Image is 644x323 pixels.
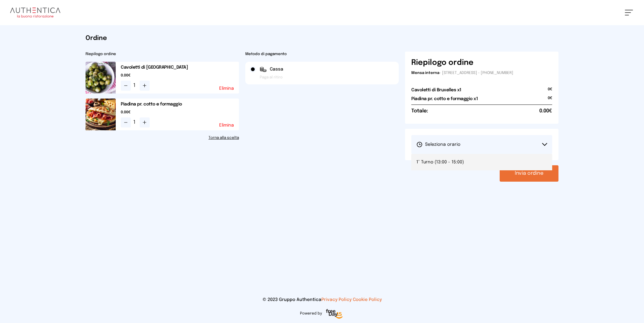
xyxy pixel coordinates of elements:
img: logo-freeday.3e08031.png [325,308,344,320]
a: Cookie Policy [353,297,382,302]
button: Seleziona orario [411,135,552,154]
span: 1° Turno (13:00 - 15:00) [416,159,464,165]
p: © 2023 Gruppo Authentica [10,297,634,303]
span: Powered by [300,311,322,316]
span: Seleziona orario [416,141,460,148]
a: Privacy Policy [321,297,352,302]
button: Invia ordine [500,165,558,182]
